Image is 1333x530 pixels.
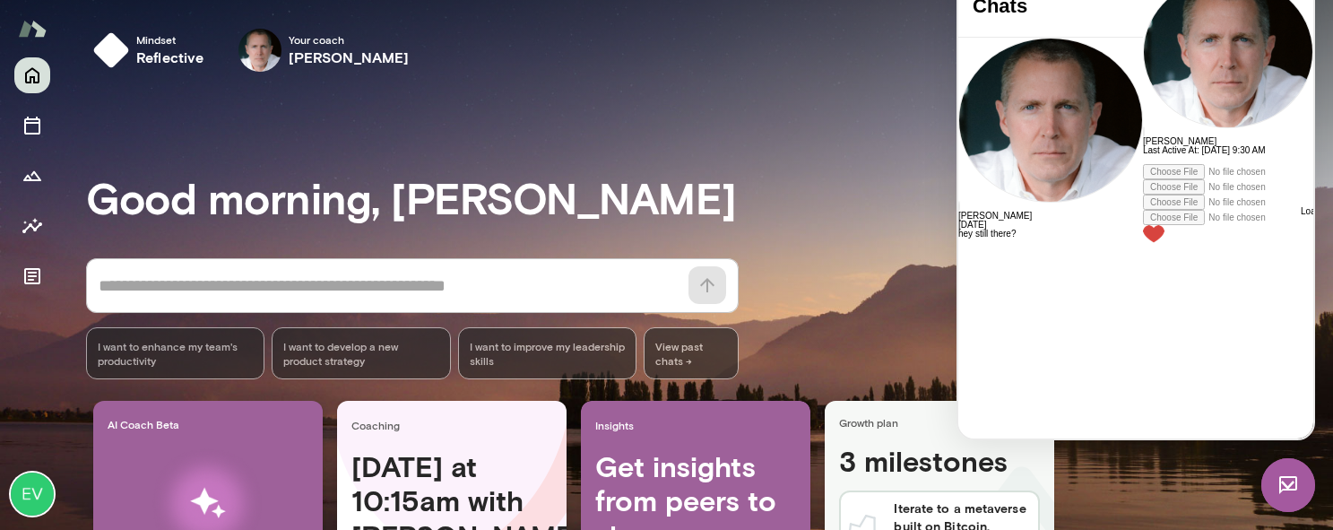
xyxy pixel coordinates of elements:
img: Evan Roche [11,473,54,516]
button: Home [14,57,50,93]
span: Growth plan [839,415,1047,430]
h6: [PERSON_NAME] [185,161,355,170]
div: Attach image [185,219,355,234]
span: AI Coach Beta [108,417,316,431]
span: View past chats -> [644,327,739,379]
span: Last Active At: [DATE] 9:30 AM [185,169,307,179]
h4: Chats [14,19,170,42]
button: Sessions [14,108,50,143]
div: I want to improve my leadership skills [458,327,636,379]
button: Growth Plan [14,158,50,194]
div: I want to enhance my team's productivity [86,327,264,379]
div: Attach audio [185,204,355,219]
img: Mike Lane [238,29,281,72]
span: Insights [595,418,803,432]
div: I want to develop a new product strategy [272,327,450,379]
div: Live Reaction [185,249,355,267]
img: heart [185,249,206,267]
span: Coaching [351,418,559,432]
span: I want to develop a new product strategy [283,339,438,368]
button: Documents [14,258,50,294]
span: I want to improve my leadership skills [470,339,625,368]
h6: reflective [136,47,204,68]
span: I want to enhance my team's productivity [98,339,253,368]
button: Mindsetreflective [86,22,219,79]
span: Mindset [136,32,204,47]
button: Insights [14,208,50,244]
img: Mento [18,12,47,46]
div: Attach file [185,234,355,249]
h3: Good morning, [PERSON_NAME] [86,172,1333,222]
div: Mike LaneYour coach[PERSON_NAME] [226,22,422,79]
h6: [PERSON_NAME] [289,47,410,68]
span: Your coach [289,32,410,47]
h4: 3 milestones [839,444,1040,485]
div: Attach video [185,188,355,204]
img: mindset [93,32,129,68]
